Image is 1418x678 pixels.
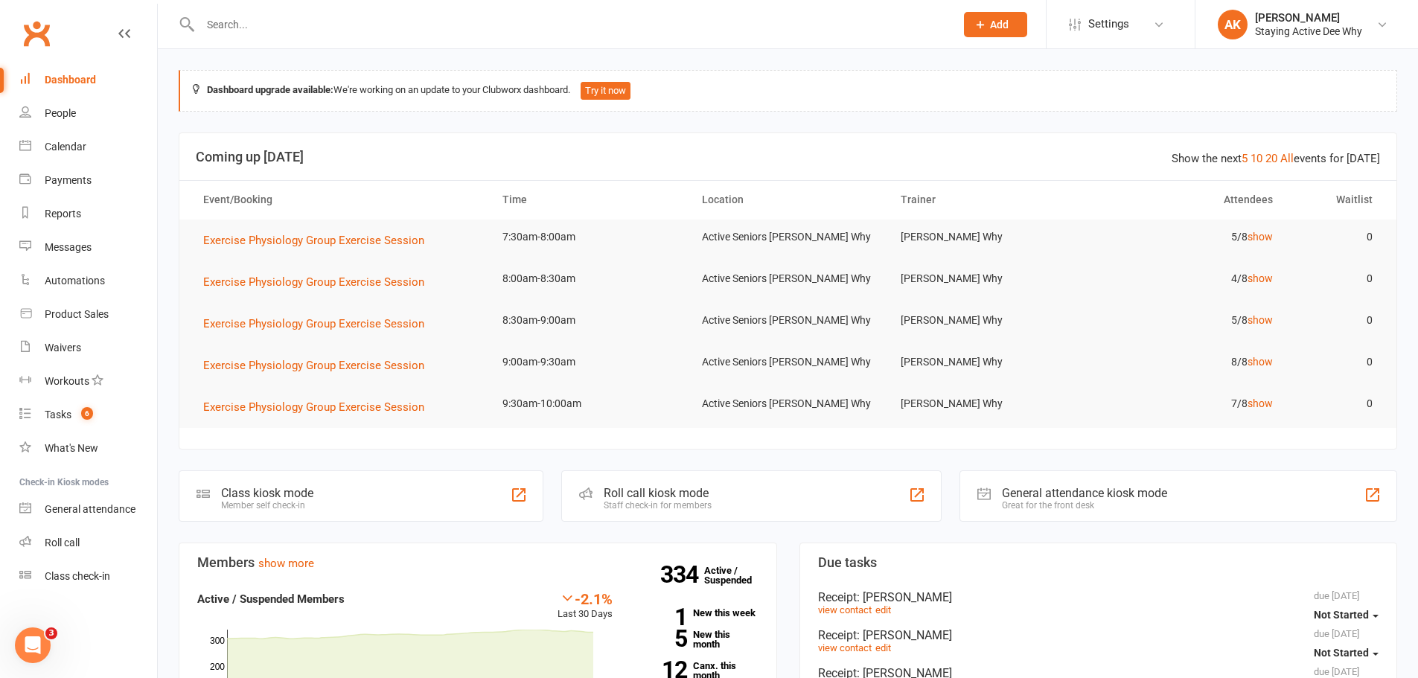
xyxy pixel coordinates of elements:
div: Roll call kiosk mode [604,486,712,500]
td: Active Seniors [PERSON_NAME] Why [689,261,888,296]
div: Last 30 Days [558,590,613,622]
td: 0 [1286,220,1386,255]
td: [PERSON_NAME] Why [887,303,1087,338]
a: show [1248,231,1273,243]
h3: Due tasks [818,555,1379,570]
a: 1New this week [635,608,758,618]
h3: Coming up [DATE] [196,150,1380,164]
button: Not Started [1314,639,1379,666]
div: Dashboard [45,74,96,86]
a: show [1248,314,1273,326]
span: Exercise Physiology Group Exercise Session [203,275,424,289]
td: 8/8 [1087,345,1286,380]
td: 0 [1286,261,1386,296]
th: Attendees [1087,181,1286,219]
span: 6 [81,407,93,420]
a: What's New [19,432,157,465]
a: view contact [818,604,872,615]
td: 0 [1286,386,1386,421]
div: Payments [45,174,92,186]
a: Automations [19,264,157,298]
button: Exercise Physiology Group Exercise Session [203,398,435,416]
th: Location [689,181,888,219]
div: Automations [45,275,105,287]
a: 5 [1242,152,1248,165]
strong: 1 [635,606,687,628]
th: Trainer [887,181,1087,219]
strong: 5 [635,627,687,650]
span: Add [990,19,1009,31]
a: Class kiosk mode [19,560,157,593]
strong: Dashboard upgrade available: [207,84,333,95]
div: Messages [45,241,92,253]
div: [PERSON_NAME] [1255,11,1362,25]
a: 5New this month [635,630,758,649]
td: 9:30am-10:00am [489,386,689,421]
div: General attendance [45,503,135,515]
strong: 334 [660,563,704,586]
a: edit [875,604,891,615]
div: What's New [45,442,98,454]
a: Product Sales [19,298,157,331]
td: Active Seniors [PERSON_NAME] Why [689,220,888,255]
td: [PERSON_NAME] Why [887,261,1087,296]
button: Exercise Physiology Group Exercise Session [203,315,435,333]
a: show more [258,557,314,570]
th: Event/Booking [190,181,489,219]
td: 8:30am-9:00am [489,303,689,338]
span: 3 [45,627,57,639]
button: Exercise Physiology Group Exercise Session [203,273,435,291]
a: General attendance kiosk mode [19,493,157,526]
span: Exercise Physiology Group Exercise Session [203,234,424,247]
div: People [45,107,76,119]
a: Calendar [19,130,157,164]
div: We're working on an update to your Clubworx dashboard. [179,70,1397,112]
a: edit [875,642,891,653]
a: 10 [1251,152,1262,165]
div: Class check-in [45,570,110,582]
td: 0 [1286,303,1386,338]
div: Staying Active Dee Why [1255,25,1362,38]
span: Not Started [1314,647,1369,659]
div: Product Sales [45,308,109,320]
button: Exercise Physiology Group Exercise Session [203,231,435,249]
th: Time [489,181,689,219]
span: Not Started [1314,609,1369,621]
button: Try it now [581,82,630,100]
span: Exercise Physiology Group Exercise Session [203,359,424,372]
a: show [1248,397,1273,409]
span: Settings [1088,7,1129,41]
a: Tasks 6 [19,398,157,432]
a: Waivers [19,331,157,365]
span: : [PERSON_NAME] [857,590,952,604]
a: Payments [19,164,157,197]
td: 5/8 [1087,303,1286,338]
div: Staff check-in for members [604,500,712,511]
button: Add [964,12,1027,37]
div: Class kiosk mode [221,486,313,500]
div: Waivers [45,342,81,354]
a: Dashboard [19,63,157,97]
strong: Active / Suspended Members [197,592,345,606]
td: Active Seniors [PERSON_NAME] Why [689,386,888,421]
td: Active Seniors [PERSON_NAME] Why [689,345,888,380]
td: [PERSON_NAME] Why [887,386,1087,421]
a: 334Active / Suspended [704,554,770,596]
td: [PERSON_NAME] Why [887,220,1087,255]
button: Not Started [1314,601,1379,628]
div: General attendance kiosk mode [1002,486,1167,500]
a: view contact [818,642,872,653]
td: 9:00am-9:30am [489,345,689,380]
div: Show the next events for [DATE] [1172,150,1380,167]
a: Messages [19,231,157,264]
button: Exercise Physiology Group Exercise Session [203,356,435,374]
div: Great for the front desk [1002,500,1167,511]
a: All [1280,152,1294,165]
div: Tasks [45,409,71,420]
a: Clubworx [18,15,55,52]
h3: Members [197,555,758,570]
td: 7/8 [1087,386,1286,421]
a: Reports [19,197,157,231]
td: 4/8 [1087,261,1286,296]
div: Member self check-in [221,500,313,511]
